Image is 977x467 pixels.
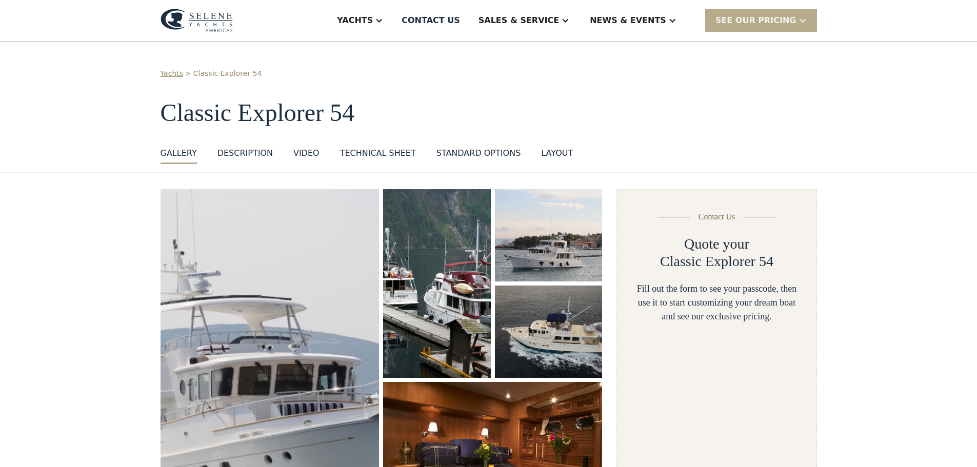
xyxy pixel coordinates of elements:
a: Yachts [161,68,184,79]
a: open lightbox [495,286,603,378]
div: News & EVENTS [590,14,666,27]
h2: Classic Explorer 54 [660,253,773,270]
div: Sales & Service [478,14,559,27]
a: DESCRIPTION [217,147,273,164]
a: GALLERY [161,147,197,164]
div: > [185,68,191,79]
h1: Classic Explorer 54 [161,99,817,127]
div: SEE Our Pricing [715,14,796,27]
img: 50 foot motor yacht [495,286,603,378]
a: open lightbox [383,189,490,378]
div: SEE Our Pricing [705,9,817,31]
h2: Quote your [684,235,749,253]
a: standard options [436,147,521,164]
a: Classic Explorer 54 [193,68,262,79]
a: VIDEO [293,147,320,164]
div: Contact Us [699,211,735,223]
div: DESCRIPTION [217,147,273,159]
a: open lightbox [495,189,603,281]
div: standard options [436,147,521,159]
div: Technical sheet [340,147,416,159]
img: 50 foot motor yacht [495,189,603,281]
a: Technical sheet [340,147,416,164]
div: VIDEO [293,147,320,159]
div: layout [541,147,573,159]
a: layout [541,147,573,164]
div: Yachts [337,14,373,27]
img: logo [161,9,233,32]
img: 50 foot motor yacht [383,189,490,378]
div: Contact US [402,14,460,27]
div: GALLERY [161,147,197,159]
div: Fill out the form to see your passcode, then use it to start customizing your dream boat and see ... [634,282,799,323]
